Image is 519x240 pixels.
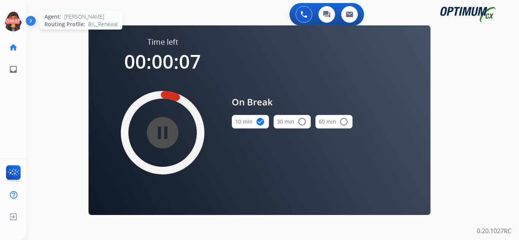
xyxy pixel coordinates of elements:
button: 10 min [232,115,269,129]
mat-icon: inbox [9,65,18,74]
span: [PERSON_NAME] [64,13,104,20]
span: Agent: [44,13,61,20]
span: Routing Profile: [44,20,85,28]
mat-icon: radio_button_unchecked [297,117,307,126]
span: Time left [147,37,178,47]
mat-icon: pause_circle_filled [158,128,167,137]
mat-icon: check_circle [256,117,265,126]
button: 60 min [315,115,353,129]
p: 0.20.1027RC [477,226,511,235]
mat-icon: radio_button_unchecked [339,117,348,126]
mat-icon: home [9,43,18,52]
button: 30 min [274,115,311,129]
span: 00:00:07 [124,49,201,74]
span: BIL_Renewal [88,20,118,28]
span: On Break [232,95,353,109]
